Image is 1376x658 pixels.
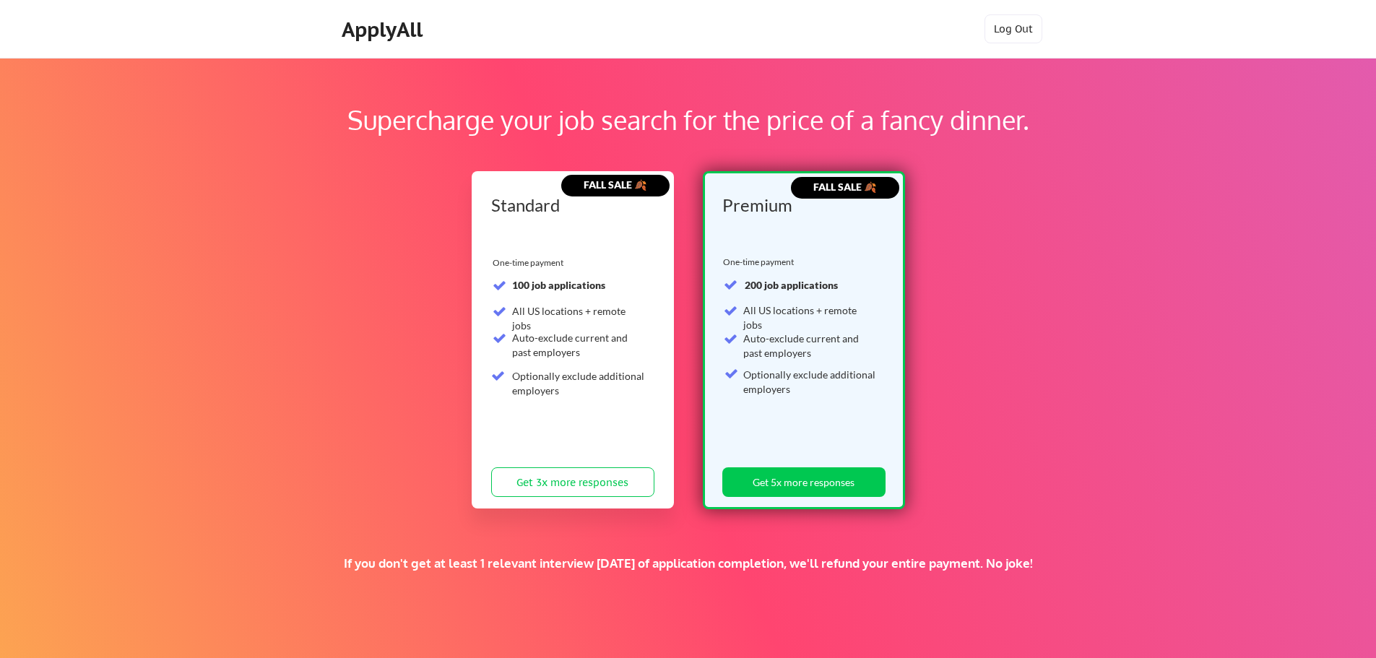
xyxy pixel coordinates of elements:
div: Supercharge your job search for the price of a fancy dinner. [92,100,1284,139]
strong: FALL SALE 🍂 [584,178,646,191]
div: Auto-exclude current and past employers [512,331,646,359]
strong: 200 job applications [745,279,838,291]
div: One-time payment [493,257,568,269]
div: Optionally exclude additional employers [512,369,646,397]
button: Get 3x more responses [491,467,654,497]
div: Premium [722,196,880,214]
div: ApplyAll [342,17,427,42]
button: Get 5x more responses [722,467,886,497]
strong: 100 job applications [512,279,605,291]
div: Standard [491,196,649,214]
strong: FALL SALE 🍂 [813,181,876,193]
div: If you don't get at least 1 relevant interview [DATE] of application completion, we'll refund you... [251,555,1125,571]
div: Auto-exclude current and past employers [743,332,877,360]
div: Optionally exclude additional employers [743,368,877,396]
div: All US locations + remote jobs [743,303,877,332]
div: All US locations + remote jobs [512,304,646,332]
button: Log Out [985,14,1042,43]
div: One-time payment [723,256,798,268]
